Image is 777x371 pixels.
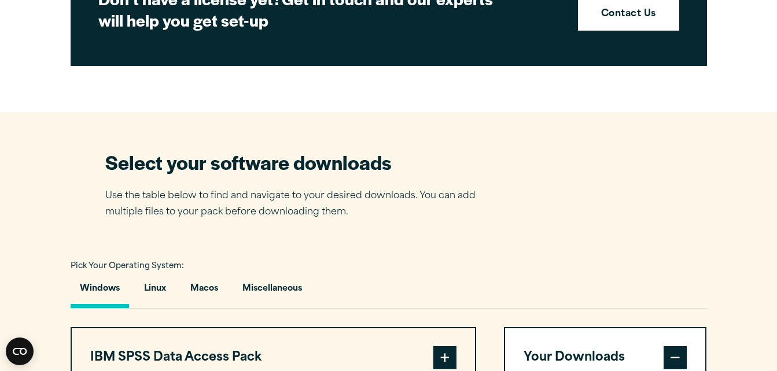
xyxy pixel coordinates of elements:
button: Windows [71,275,129,308]
button: Linux [135,275,175,308]
strong: Contact Us [601,7,656,22]
p: Use the table below to find and navigate to your desired downloads. You can add multiple files to... [105,188,493,221]
h2: Select your software downloads [105,149,493,175]
span: Pick Your Operating System: [71,262,184,270]
button: Macos [181,275,227,308]
button: Miscellaneous [233,275,311,308]
button: Open CMP widget [6,337,34,365]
